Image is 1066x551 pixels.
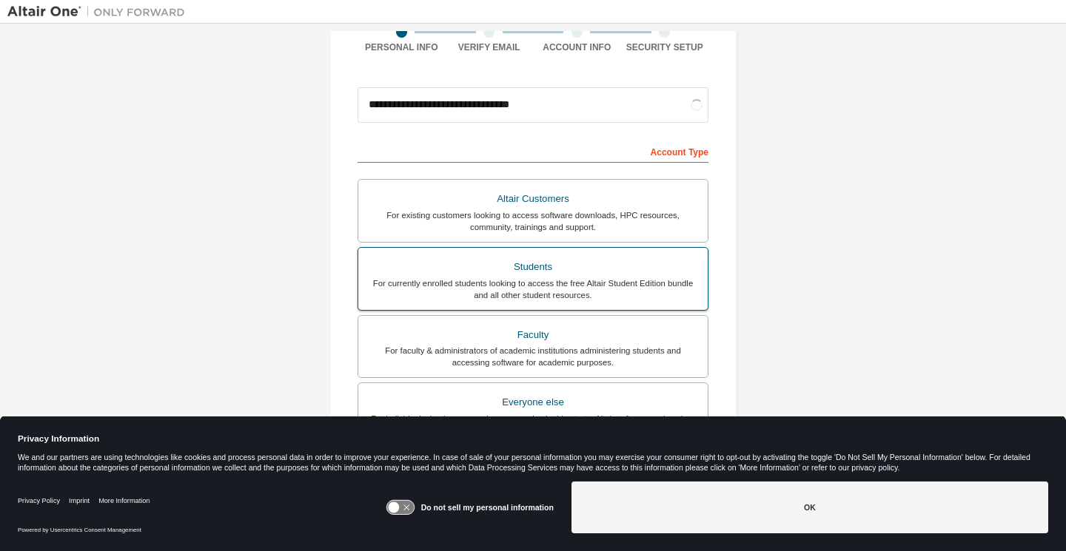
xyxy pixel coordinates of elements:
[446,41,534,53] div: Verify Email
[367,392,699,413] div: Everyone else
[7,4,192,19] img: Altair One
[367,345,699,368] div: For faculty & administrators of academic institutions administering students and accessing softwa...
[621,41,709,53] div: Security Setup
[367,277,699,301] div: For currently enrolled students looking to access the free Altair Student Edition bundle and all ...
[367,209,699,233] div: For existing customers looking to access software downloads, HPC resources, community, trainings ...
[367,189,699,209] div: Altair Customers
[358,139,708,163] div: Account Type
[367,257,699,277] div: Students
[367,413,699,436] div: For individuals, businesses and everyone else looking to try Altair software and explore our prod...
[358,41,446,53] div: Personal Info
[367,325,699,345] div: Faculty
[533,41,621,53] div: Account Info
